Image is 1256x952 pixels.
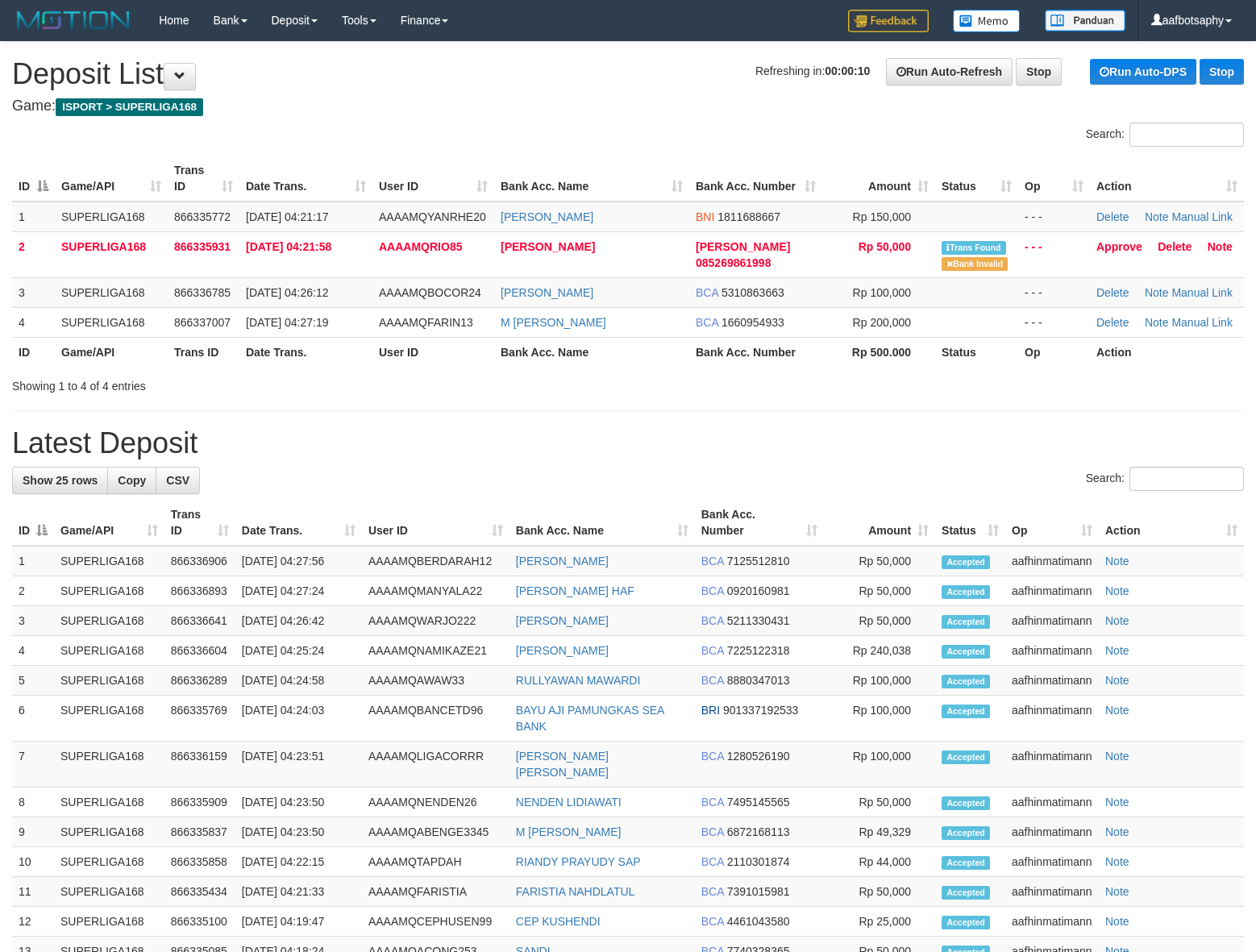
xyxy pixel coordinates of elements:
[1018,337,1090,367] th: Op
[1005,666,1099,696] td: aafhinmatimann
[853,316,911,329] span: Rp 200,000
[379,316,473,329] span: AAAAMQFARIN13
[1099,500,1244,546] th: Action: activate to sort column ascending
[379,240,462,253] span: AAAAMQRIO85
[516,704,664,733] a: BAYU AJI PAMUNGKAS SEA BANK
[1171,210,1233,223] a: Manual Link
[1105,555,1129,567] a: Note
[164,907,235,937] td: 866335100
[727,584,790,597] span: Copy 0920160981 to clipboard
[1129,123,1244,147] input: Search:
[824,788,935,817] td: Rp 50,000
[1105,796,1129,809] a: Note
[12,500,54,546] th: ID: activate to sort column descending
[54,500,164,546] th: Game/API: activate to sort column ascending
[494,156,689,202] th: Bank Acc. Name: activate to sort column ascending
[12,636,54,666] td: 4
[1018,231,1090,277] td: - - -
[164,636,235,666] td: 866336604
[54,606,164,636] td: SUPERLIGA168
[55,277,168,307] td: SUPERLIGA168
[942,886,990,900] span: Accepted
[942,645,990,659] span: Accepted
[1105,644,1129,657] a: Note
[824,606,935,636] td: Rp 50,000
[942,555,990,569] span: Accepted
[1016,58,1062,85] a: Stop
[379,210,486,223] span: AAAAMQYANRHE20
[54,847,164,877] td: SUPERLIGA168
[362,636,509,666] td: AAAAMQNAMIKAZE21
[362,847,509,877] td: AAAAMQTAPDAH
[1005,606,1099,636] td: aafhinmatimann
[942,705,990,718] span: Accepted
[727,796,790,809] span: Copy 7495145565 to clipboard
[1105,825,1129,838] a: Note
[1090,59,1196,85] a: Run Auto-DPS
[362,666,509,696] td: AAAAMQAWAW33
[12,696,54,742] td: 6
[824,817,935,847] td: Rp 49,329
[1105,885,1129,898] a: Note
[1090,156,1244,202] th: Action: activate to sort column ascending
[235,500,362,546] th: Date Trans.: activate to sort column ascending
[1005,847,1099,877] td: aafhinmatimann
[235,696,362,742] td: [DATE] 04:24:03
[239,337,372,367] th: Date Trans.
[54,576,164,606] td: SUPERLIGA168
[696,256,771,269] span: Copy 085269861998 to clipboard
[164,606,235,636] td: 866336641
[246,240,331,253] span: [DATE] 04:21:58
[701,750,724,763] span: BCA
[516,750,609,779] a: [PERSON_NAME] [PERSON_NAME]
[509,500,695,546] th: Bank Acc. Name: activate to sort column ascending
[164,500,235,546] th: Trans ID: activate to sort column ascending
[12,467,108,494] a: Show 25 rows
[235,546,362,576] td: [DATE] 04:27:56
[824,696,935,742] td: Rp 100,000
[942,241,1006,255] span: Similar transaction found
[727,885,790,898] span: Copy 7391015981 to clipboard
[1105,855,1129,868] a: Note
[942,615,990,629] span: Accepted
[822,337,935,367] th: Rp 500.000
[942,856,990,870] span: Accepted
[1105,915,1129,928] a: Note
[12,372,511,394] div: Showing 1 to 4 of 4 entries
[55,307,168,337] td: SUPERLIGA168
[701,855,724,868] span: BCA
[824,546,935,576] td: Rp 50,000
[1005,546,1099,576] td: aafhinmatimann
[235,847,362,877] td: [DATE] 04:22:15
[701,584,724,597] span: BCA
[246,210,328,223] span: [DATE] 04:21:17
[1018,202,1090,232] td: - - -
[174,316,231,329] span: 866337007
[822,156,935,202] th: Amount: activate to sort column ascending
[1096,240,1142,253] a: Approve
[235,636,362,666] td: [DATE] 04:25:24
[1018,277,1090,307] td: - - -
[701,614,724,627] span: BCA
[55,337,168,367] th: Game/API
[1005,907,1099,937] td: aafhinmatimann
[824,847,935,877] td: Rp 44,000
[235,666,362,696] td: [DATE] 04:24:58
[701,885,724,898] span: BCA
[494,337,689,367] th: Bank Acc. Name
[54,788,164,817] td: SUPERLIGA168
[12,337,55,367] th: ID
[701,644,724,657] span: BCA
[701,674,724,687] span: BCA
[164,576,235,606] td: 866336893
[701,915,724,928] span: BCA
[235,788,362,817] td: [DATE] 04:23:50
[1105,674,1129,687] a: Note
[156,467,200,494] a: CSV
[54,696,164,742] td: SUPERLIGA168
[722,316,784,329] span: Copy 1660954933 to clipboard
[942,257,1008,271] span: Bank is not match
[695,500,825,546] th: Bank Acc. Number: activate to sort column ascending
[1005,696,1099,742] td: aafhinmatimann
[1208,240,1233,253] a: Note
